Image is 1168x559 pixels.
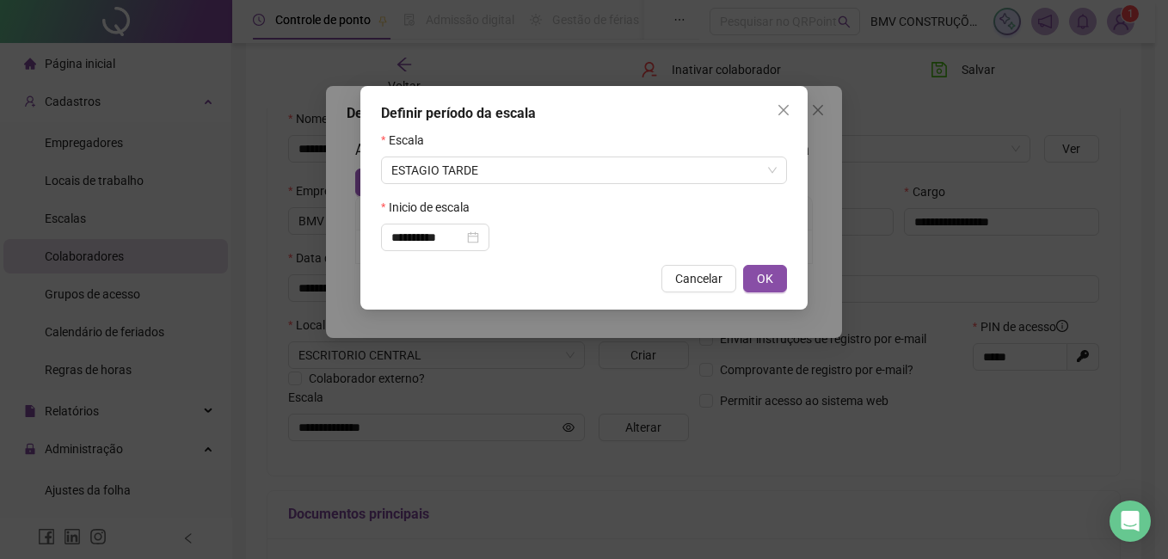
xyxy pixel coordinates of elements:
span: ESTAGIO TARDE [391,157,777,183]
button: Cancelar [661,265,736,292]
span: Cancelar [675,269,722,288]
span: close [777,103,790,117]
label: Inicio de escala [381,198,481,217]
span: OK [757,269,773,288]
button: OK [743,265,787,292]
label: Escala [381,131,435,150]
button: Close [770,96,797,124]
div: Definir período da escala [381,103,787,124]
div: Open Intercom Messenger [1110,501,1151,542]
